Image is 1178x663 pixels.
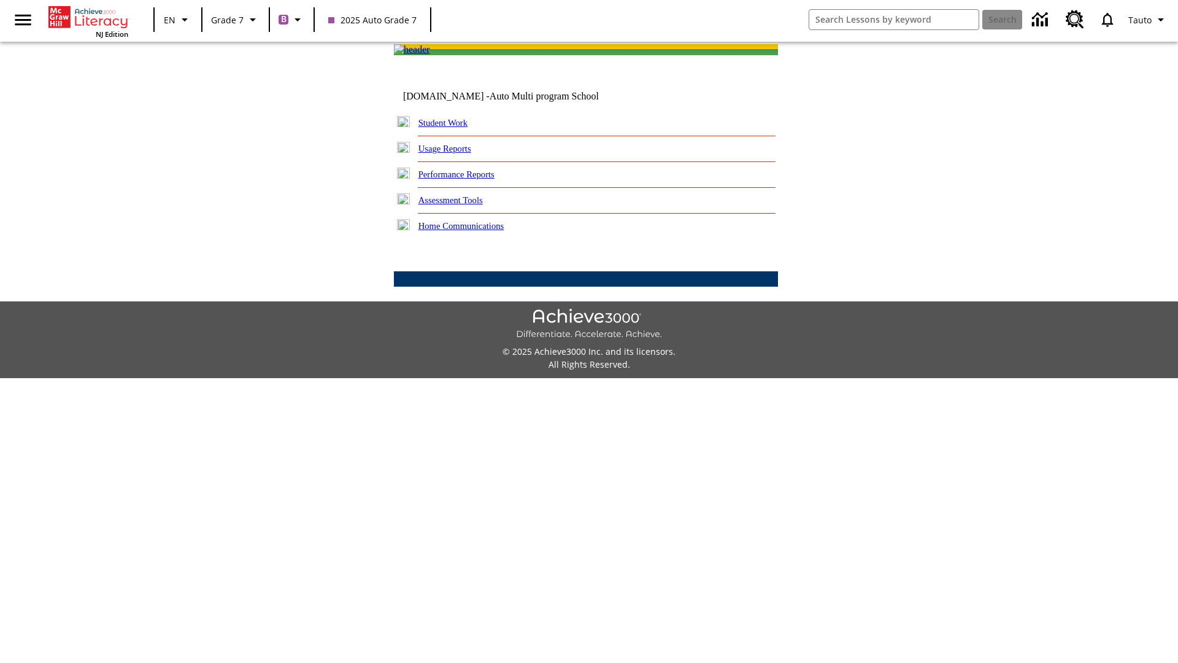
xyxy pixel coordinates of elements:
img: plus.gif [397,219,410,230]
button: Grade: Grade 7, Select a grade [206,9,265,31]
button: Boost Class color is purple. Change class color [274,9,310,31]
span: B [281,12,287,27]
a: Performance Reports [418,169,495,179]
nobr: Auto Multi program School [490,91,599,101]
a: Usage Reports [418,144,471,153]
div: Home [48,4,128,39]
input: search field [809,10,979,29]
span: 2025 Auto Grade 7 [328,14,417,26]
img: plus.gif [397,168,410,179]
a: Assessment Tools [418,195,483,205]
a: Resource Center, Will open in new tab [1058,3,1091,36]
img: plus.gif [397,193,410,204]
img: plus.gif [397,116,410,127]
span: EN [164,14,175,26]
span: NJ Edition [96,29,128,39]
span: Grade 7 [211,14,244,26]
a: Home Communications [418,221,504,231]
img: Achieve3000 Differentiate Accelerate Achieve [516,309,662,340]
img: header [394,44,430,55]
img: plus.gif [397,142,410,153]
a: Data Center [1025,3,1058,37]
a: Student Work [418,118,468,128]
button: Language: EN, Select a language [158,9,198,31]
span: Tauto [1128,14,1152,26]
button: Profile/Settings [1123,9,1173,31]
a: Notifications [1091,4,1123,36]
td: [DOMAIN_NAME] - [403,91,629,102]
button: Open side menu [5,2,41,38]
